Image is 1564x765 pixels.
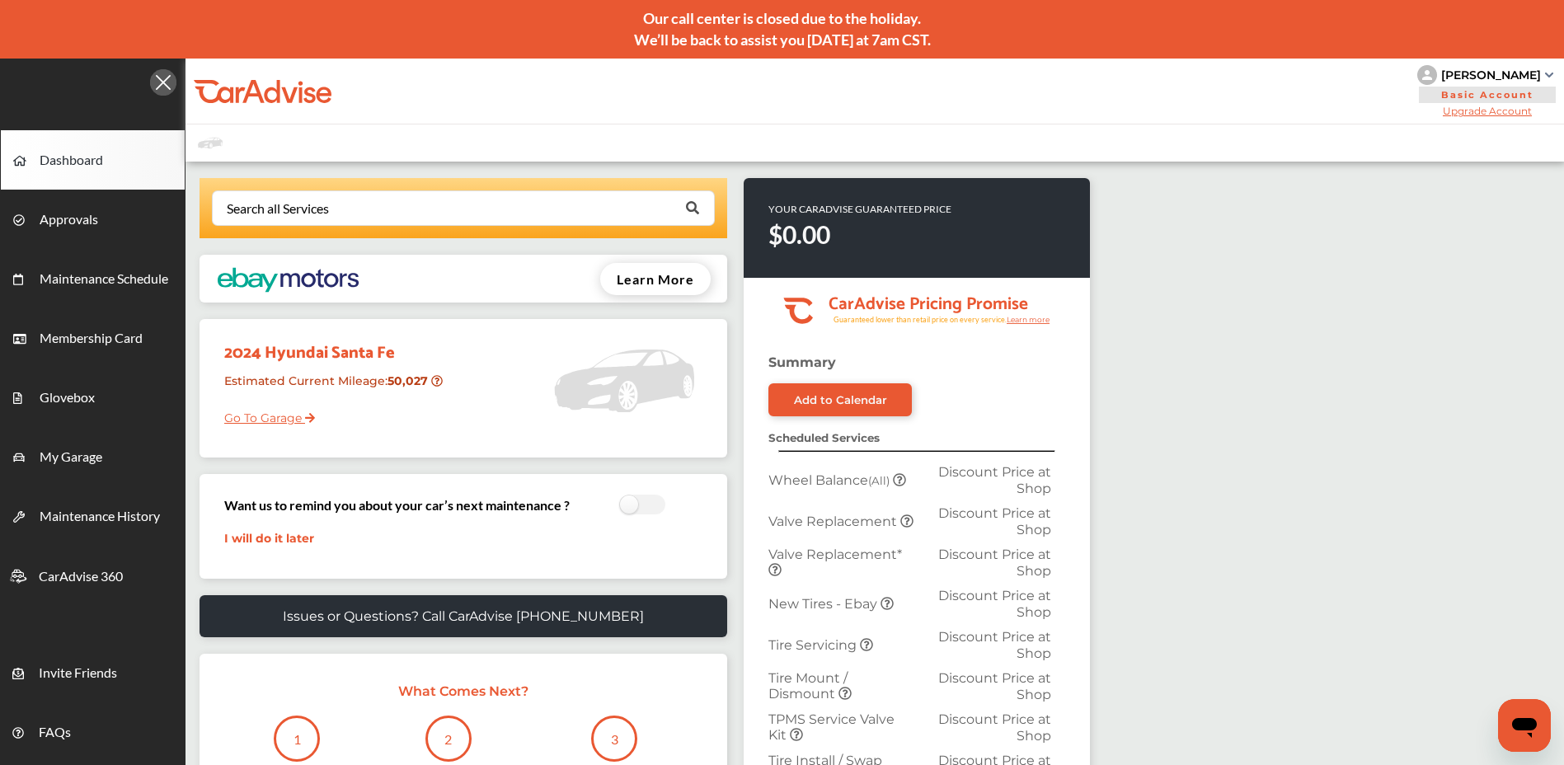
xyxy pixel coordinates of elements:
span: Dashboard [40,152,103,173]
span: Tire Mount / Dismount [768,670,848,702]
span: My Garage [40,448,102,470]
span: Maintenance History [40,508,160,529]
span: Invite Friends [39,664,117,686]
span: TPMS Service Valve Kit [768,711,895,743]
span: Wheel Balance [768,472,893,488]
span: New Tires - Ebay [768,596,881,612]
span: [PHONE_NUMBER] [120,574,223,589]
a: Approvals [1,190,185,249]
p: YOUR CARADVISE GUARANTEED PRICE [768,203,951,215]
a: I will do it later [224,531,314,546]
p: 3 [611,731,618,747]
a: Maintenance Schedule [1,249,185,308]
span: Valve Replacement* [768,547,902,562]
span: VEHICLE [793,530,849,545]
img: BasicPremiumLogo.8d547ee0.svg [1313,179,1412,195]
div: Add to Calendar [794,393,887,406]
span: Discount Price at Shop [938,711,1051,744]
tspan: Learn more [1007,315,1050,324]
img: Icon.5fd9dcc7.svg [150,69,176,96]
tspan: Guaranteed lower than retail price on every service. [834,315,1007,324]
a: Glovebox [1,368,185,427]
small: (All) [868,474,890,487]
iframe: Button to launch messaging window [1498,699,1551,752]
tspan: CarAdvise Pricing Promise [829,290,1028,318]
span: CarAdvise 360 [39,568,123,589]
div: Search all Services [227,202,329,215]
div: 2024 Hyundai Santa Fe [212,327,453,367]
span: Valve Replacement [768,514,900,529]
span: Approvals [40,211,98,232]
a: Maintenance History [1,486,185,546]
img: BasicBadge.31956f0b.svg [1420,549,1457,588]
a: My Garage [1,427,185,486]
a: Go To Garage [212,398,315,429]
img: knH8PDtVvWoAbQRylUukY18CTiRevjo20fAtgn5MLBQj4uumYvk2MzTtcAIzfGAtb1XOLVMAvhLuqoNAbL4reqehy0jehNKdM... [1417,65,1437,85]
p: 2 [444,731,452,747]
strong: Scheduled Services [768,431,880,444]
span: Discount Price at Shop [938,588,1051,620]
a: Issues or Questions? Call CarAdvise [PHONE_NUMBER] [200,595,727,637]
img: car-basic.192fe7b4.svg [800,559,826,585]
span: Since [DATE] [106,209,181,223]
span: BASIC [1419,530,1458,545]
p: What Comes Next? [216,683,711,699]
a: Membership Card [1,308,185,368]
span: Discount Price at Shop [938,505,1051,537]
span: 1 [829,561,840,581]
span: [PERSON_NAME] [106,551,223,574]
span: Discount Price at Shop [938,464,1051,496]
img: placeholder_car.5a1ece94.svg [554,327,694,434]
p: Issues or Questions? Call CarAdvise [PHONE_NUMBER] [283,608,644,624]
strong: $0.00 [768,219,830,249]
span: Discount Price at Shop [938,629,1051,661]
span: Discount Price at Shop [938,547,1051,579]
span: Learn More [617,271,694,287]
span: Fleet Membership ID [106,174,261,190]
img: sCxJUJ+qAmfqhQGDUl18vwLg4ZYJ6CxN7XmbOMBAAAAAElFTkSuQmCC [1545,73,1553,77]
strong: Summary [768,354,836,370]
span: Discount Price at Shop [938,670,1051,702]
span: FAQs [39,724,71,745]
a: Add to Calendar [768,383,912,416]
img: phone-black.37208b07.svg [106,574,120,588]
img: placeholder_car.fcab19be.svg [198,133,223,153]
span: Glovebox [40,389,95,411]
span: Tire Servicing [768,637,860,653]
span: Membership Card [40,330,143,351]
div: Estimated Current Mileage : [212,367,453,409]
span: Basic Account [1419,87,1556,103]
p: 1 [294,731,301,747]
span: ID:3203329 [106,190,186,209]
span: MEMBER [106,530,223,545]
a: Dashboard [1,130,185,190]
h3: Want us to remind you about your car’s next maintenance ? [224,497,570,513]
div: [PERSON_NAME] [1441,68,1541,82]
span: Upgrade Account [1417,105,1557,117]
span: Maintenance Schedule [40,270,168,292]
strong: 50,027 [387,373,431,388]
